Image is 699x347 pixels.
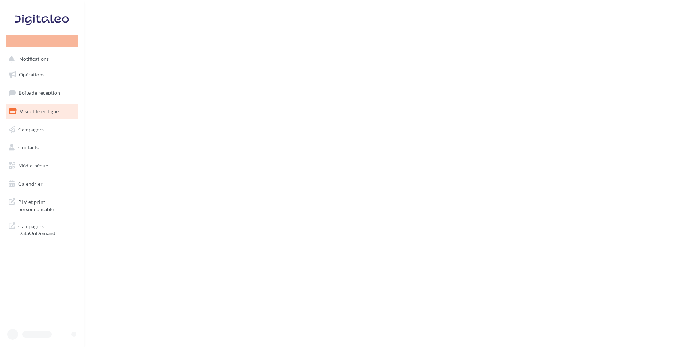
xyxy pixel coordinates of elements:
a: Campagnes [4,122,79,137]
a: Boîte de réception [4,85,79,100]
span: Campagnes [18,126,44,132]
span: PLV et print personnalisable [18,197,75,213]
span: Calendrier [18,181,43,187]
span: Opérations [19,71,44,78]
span: Contacts [18,144,39,150]
span: Boîte de réception [19,90,60,96]
span: Médiathèque [18,162,48,169]
a: PLV et print personnalisable [4,194,79,216]
a: Médiathèque [4,158,79,173]
span: Visibilité en ligne [20,108,59,114]
div: Nouvelle campagne [6,35,78,47]
span: Campagnes DataOnDemand [18,221,75,237]
span: Notifications [19,56,49,62]
a: Contacts [4,140,79,155]
a: Campagnes DataOnDemand [4,218,79,240]
a: Calendrier [4,176,79,192]
a: Visibilité en ligne [4,104,79,119]
a: Opérations [4,67,79,82]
